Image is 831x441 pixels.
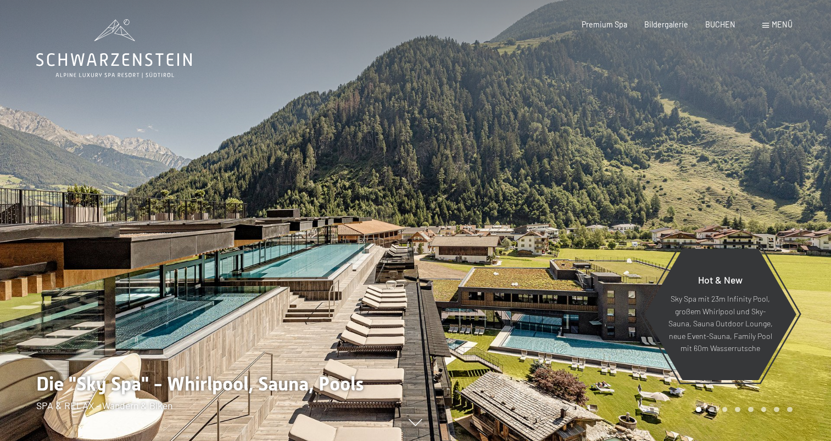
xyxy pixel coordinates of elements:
[644,20,688,29] a: Bildergalerie
[787,407,793,412] div: Carousel Page 8
[709,407,715,412] div: Carousel Page 2
[644,248,797,381] a: Hot & New Sky Spa mit 23m Infinity Pool, großem Whirlpool und Sky-Sauna, Sauna Outdoor Lounge, ne...
[696,407,701,412] div: Carousel Page 1 (Current Slide)
[761,407,767,412] div: Carousel Page 6
[722,407,728,412] div: Carousel Page 3
[774,407,779,412] div: Carousel Page 7
[772,20,793,29] span: Menü
[582,20,627,29] a: Premium Spa
[735,407,740,412] div: Carousel Page 4
[668,293,773,355] p: Sky Spa mit 23m Infinity Pool, großem Whirlpool und Sky-Sauna, Sauna Outdoor Lounge, neue Event-S...
[698,274,743,286] span: Hot & New
[748,407,754,412] div: Carousel Page 5
[692,407,792,412] div: Carousel Pagination
[705,20,735,29] a: BUCHEN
